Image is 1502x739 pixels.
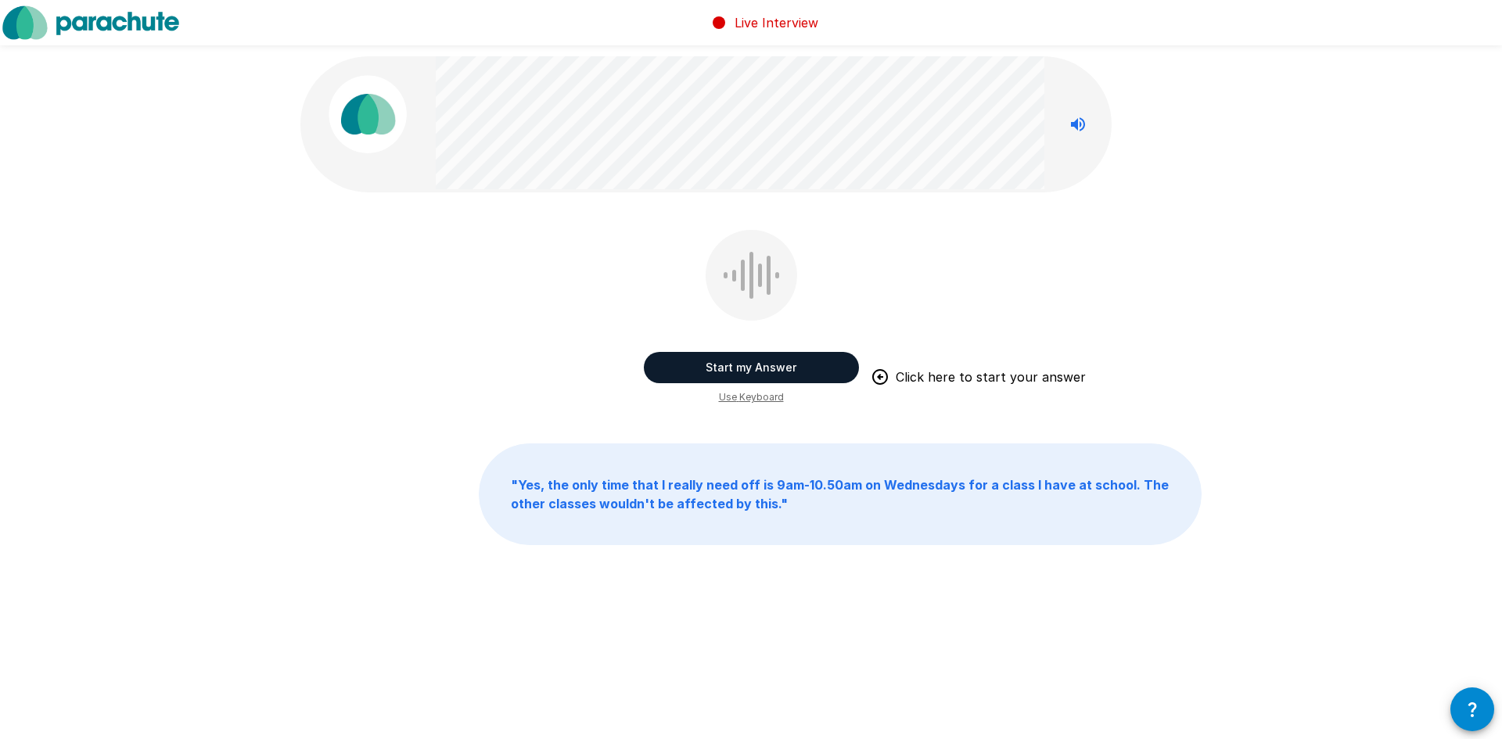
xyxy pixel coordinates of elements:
p: Live Interview [735,13,818,32]
img: parachute_avatar.png [329,75,407,153]
span: Use Keyboard [719,389,784,405]
button: Stop reading questions aloud [1062,109,1094,140]
b: " Yes, the only time that I really need off is 9am-10.50am on Wednesdays for a class I have at sc... [511,477,1169,511]
button: Start my Answer [644,352,859,383]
